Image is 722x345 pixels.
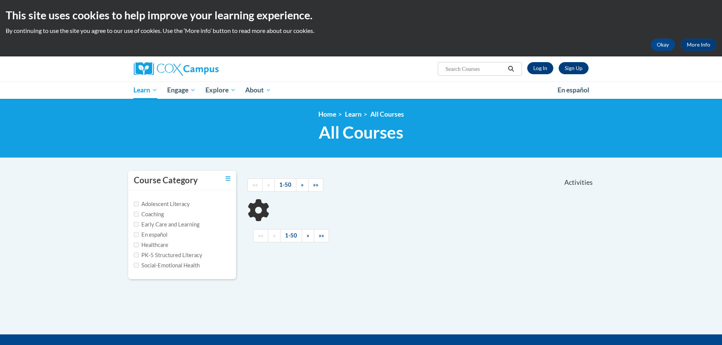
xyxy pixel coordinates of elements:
[200,81,241,99] a: Explore
[268,229,280,242] a: Previous
[302,229,314,242] a: Next
[558,86,589,94] span: En español
[240,81,276,99] a: About
[273,232,276,239] span: «
[226,175,230,183] a: Toggle collapse
[134,200,190,208] label: Adolescent Literacy
[527,62,553,74] a: Log In
[134,220,199,229] label: Early Care and Learning
[245,86,271,95] span: About
[134,263,139,268] input: Checkbox for Options
[129,81,163,99] a: Learn
[308,178,323,192] a: End
[134,212,139,217] input: Checkbox for Options
[247,178,263,192] a: Begining
[280,229,302,242] a: 1-50
[162,81,200,99] a: Engage
[134,261,200,270] label: Social-Emotional Health
[564,178,593,187] span: Activities
[318,110,336,118] a: Home
[301,181,304,188] span: »
[258,232,263,239] span: ««
[252,181,258,188] span: ««
[370,110,404,118] a: All Courses
[134,201,139,206] input: Checkbox for Options
[134,62,219,76] img: Cox Campus
[134,62,278,76] a: Cox Campus
[319,232,324,239] span: »»
[267,181,270,188] span: «
[319,122,403,142] span: All Courses
[553,82,594,98] a: En español
[253,229,268,242] a: Begining
[6,8,716,23] h2: This site uses cookies to help improve your learning experience.
[167,86,196,95] span: Engage
[651,39,675,51] button: Okay
[205,86,236,95] span: Explore
[134,241,168,249] label: Healthcare
[134,231,168,239] label: En español
[262,178,275,192] a: Previous
[134,222,139,227] input: Checkbox for Options
[345,110,362,118] a: Learn
[296,178,309,192] a: Next
[134,251,202,259] label: PK-5 Structured Literacy
[559,62,589,74] a: Register
[134,232,139,237] input: Checkbox for Options
[6,27,716,35] p: By continuing to use the site you agree to our use of cookies. Use the ‘More info’ button to read...
[274,178,296,192] a: 1-50
[313,181,318,188] span: »»
[134,242,139,247] input: Checkbox for Options
[505,64,517,73] button: Search
[314,229,329,242] a: End
[134,175,198,186] h3: Course Category
[134,210,164,219] label: Coaching
[681,39,716,51] a: More Info
[445,64,505,73] input: Search Courses
[134,253,139,258] input: Checkbox for Options
[307,232,309,239] span: »
[122,81,600,99] div: Main menu
[133,86,157,95] span: Learn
